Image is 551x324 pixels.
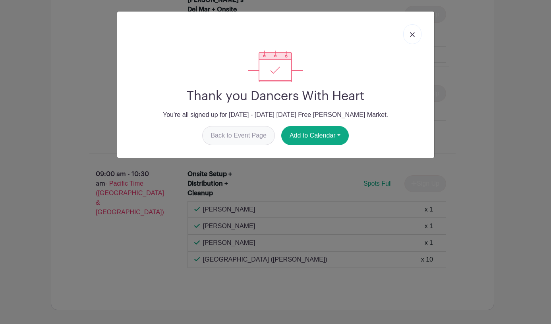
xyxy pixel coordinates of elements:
p: You're all signed up for [DATE] - [DATE] [DATE] Free [PERSON_NAME] Market. [124,110,428,120]
button: Add to Calendar [281,126,349,145]
a: Back to Event Page [202,126,275,145]
img: close_button-5f87c8562297e5c2d7936805f587ecaba9071eb48480494691a3f1689db116b3.svg [410,32,415,37]
h2: Thank you Dancers With Heart [124,89,428,104]
img: signup_complete-c468d5dda3e2740ee63a24cb0ba0d3ce5d8a4ecd24259e683200fb1569d990c8.svg [248,50,303,82]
